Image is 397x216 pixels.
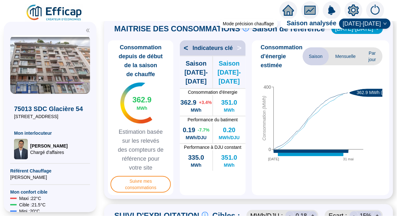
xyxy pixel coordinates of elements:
span: Saison [DATE]-[DATE] [180,59,212,86]
span: MWh [224,107,234,113]
img: alerts [323,1,341,19]
span: home [283,4,294,16]
tspan: [DATE] [268,157,279,161]
img: indicateur températures [120,83,153,124]
span: Maxi : 22 °C [19,195,41,202]
span: Saison [303,47,329,65]
span: MWh [224,162,234,168]
span: Mensuelle [329,47,362,65]
span: 351.0 [221,98,237,107]
span: > [237,43,245,53]
span: 362.9 [180,98,196,107]
span: Cible : 21.5 °C [19,202,46,208]
span: MWh/DJU [219,134,240,141]
span: 0.20 [223,125,235,134]
span: Saison analysée [280,19,337,29]
span: 0.19 [183,125,195,134]
img: Chargé d'affaires [14,139,28,159]
span: Mon confort cible [10,189,90,195]
span: MWh [191,107,201,113]
span: Consommation depuis de début de la saison de chauffe [111,43,171,79]
span: down [383,22,387,26]
span: MWh [191,162,201,168]
span: + 3.4 % [199,99,212,106]
img: alerts [366,1,384,19]
span: Estimation basée sur les relevés des compteurs de référence pour votre site [111,127,171,172]
div: Mode précision chauffage [219,19,278,28]
span: MWh [137,105,147,111]
span: [PERSON_NAME] [10,174,90,180]
span: Saison [DATE]-[DATE] [213,59,246,86]
span: setting [348,4,359,16]
span: [STREET_ADDRESS] [14,113,86,120]
span: Indicateurs clé [193,44,233,52]
span: -7.7 % [198,127,210,133]
span: [PERSON_NAME] [30,143,68,149]
tspan: Consommation (MWh) [261,96,266,141]
span: 75013 SDC Glacière 54 [14,104,86,113]
span: Référent Chauffage [10,168,90,174]
span: 335.0 [188,153,204,162]
span: 351.0 [221,153,237,162]
span: fund [304,4,316,16]
span: double-left [86,28,90,33]
img: efficap energie logo [26,4,83,22]
span: Consommation d'énergie [180,89,245,95]
tspan: 0 [269,147,271,152]
span: Consommation d'énergie estimée [261,43,303,70]
span: Mini : 20 °C [19,208,40,214]
text: 362.9 MWh (+3.4%) [357,90,397,95]
span: MWh/DJU [186,134,206,141]
span: 2024-2025 [343,19,387,28]
span: MAITRISE DES CONSOMMATIONS [114,24,240,34]
span: Suivre mes consommations [111,176,171,193]
span: Mon interlocuteur [14,130,86,136]
span: Performance du batiment [180,116,245,123]
span: 362.9 [133,95,152,105]
tspan: 31 mai [343,157,354,161]
span: < [180,43,188,53]
span: Chargé d'affaires [30,149,68,156]
span: Par jour [362,47,382,65]
tspan: 400 [263,84,271,90]
span: Performance à DJU constant [180,144,245,150]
